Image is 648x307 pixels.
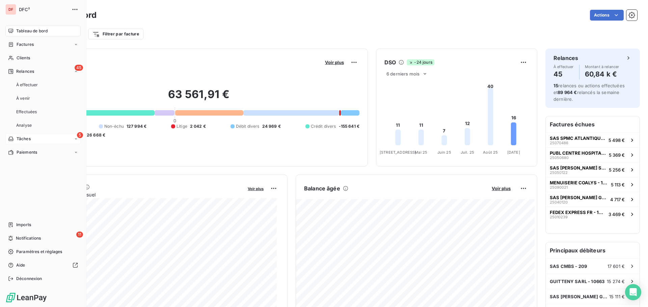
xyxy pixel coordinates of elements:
span: À venir [16,95,30,101]
span: 15 274 € [607,279,625,284]
span: SAS SPMC ATLANTIQUE - 110561 [550,135,606,141]
button: FEDEX EXPRESS FR - 105021250102393 469 € [546,207,640,221]
button: Voir plus [246,185,266,191]
span: SAS CMBS - 209 [550,264,587,269]
h6: DSO [384,58,396,66]
h6: Balance âgée [304,184,340,192]
span: 5 113 € [611,182,625,187]
span: Non-échu [104,123,124,129]
h2: 63 561,91 € [38,88,359,108]
span: Effectuées [16,109,37,115]
button: SAS SPMC ATLANTIQUE - 110561250704865 498 € [546,132,640,147]
span: PUBL CENTRE HOSPITALIER [GEOGRAPHIC_DATA] [550,150,606,156]
button: Voir plus [323,59,346,65]
span: 15 [553,83,558,88]
span: À effectuer [553,65,574,69]
button: SAS [PERSON_NAME] SAS - 1144250501225 256 € [546,162,640,177]
span: Déconnexion [16,276,42,282]
span: 5 498 € [609,137,625,143]
span: Tableau de bord [16,28,48,34]
a: Aide [5,260,81,271]
span: 24 969 € [262,123,281,129]
span: -155 641 € [339,123,360,129]
span: 11 [76,232,83,238]
span: 25050680 [550,156,569,160]
tspan: Mai 25 [415,150,427,155]
span: 89 964 € [558,90,577,95]
span: SAS [PERSON_NAME] GRAND OUEST - 6328 [550,195,607,200]
button: Filtrer par facture [88,29,143,39]
span: DFC² [19,7,67,12]
span: 0 [173,118,176,123]
span: Factures [17,41,34,48]
span: 5 [77,132,83,138]
span: Voir plus [248,186,264,191]
span: 5 369 € [609,152,625,158]
span: 127 994 € [127,123,146,129]
tspan: Juin 25 [437,150,451,155]
span: FEDEX EXPRESS FR - 105021 [550,210,606,215]
span: -26 668 € [85,132,105,138]
h6: Principaux débiteurs [546,242,640,258]
span: Analyse [16,122,32,128]
span: 2 042 € [190,123,206,129]
span: 4 717 € [610,197,625,202]
h4: 60,84 k € [585,69,619,80]
tspan: Juil. 25 [461,150,474,155]
tspan: [DATE] [507,150,520,155]
h6: Relances [553,54,578,62]
span: Litige [177,123,187,129]
button: MENUISERIE COALYS - 111091250900215 113 € [546,177,640,192]
h6: Factures échues [546,116,640,132]
span: -24 jours [407,59,434,65]
span: Aide [16,262,25,268]
div: DF [5,4,16,15]
img: Logo LeanPay [5,292,47,303]
span: 25050122 [550,171,568,175]
span: SAS [PERSON_NAME] SAS - 1144 [550,165,606,171]
span: Voir plus [325,60,344,65]
span: Imports [16,222,31,228]
button: PUBL CENTRE HOSPITALIER [GEOGRAPHIC_DATA]250506805 369 € [546,147,640,162]
button: Voir plus [490,185,513,191]
span: Clients [17,55,30,61]
span: Paramètres et réglages [16,249,62,255]
span: 6 derniers mois [386,71,420,76]
span: Chiffre d'affaires mensuel [38,191,243,198]
h4: 45 [553,69,574,80]
span: Montant à relancer [585,65,619,69]
span: MENUISERIE COALYS - 111091 [550,180,608,185]
button: SAS [PERSON_NAME] GRAND OUEST - 6328250401204 717 € [546,192,640,207]
span: 3 469 € [609,212,625,217]
span: Relances [16,68,34,74]
span: 5 256 € [609,167,625,173]
span: 25010239 [550,215,568,219]
span: Paiements [17,149,37,155]
span: Voir plus [492,186,511,191]
span: Débit divers [236,123,260,129]
button: Actions [590,10,624,21]
span: Notifications [16,235,41,241]
span: 25090021 [550,185,568,189]
tspan: Août 25 [483,150,498,155]
span: À effectuer [16,82,38,88]
span: relances ou actions effectuées et relancés la semaine dernière. [553,83,625,102]
span: Tâches [17,136,31,142]
span: GUITTENY SARL - 10663 [550,279,604,284]
span: SAS [PERSON_NAME] GRAND OUEST - 6328 [550,294,609,299]
span: 25070486 [550,141,568,145]
div: Open Intercom Messenger [625,284,641,300]
tspan: [STREET_ADDRESS] [380,150,416,155]
span: 17 601 € [607,264,625,269]
span: 15 111 € [609,294,625,299]
span: 25040120 [550,200,568,204]
span: 45 [75,65,83,71]
span: Crédit divers [311,123,336,129]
